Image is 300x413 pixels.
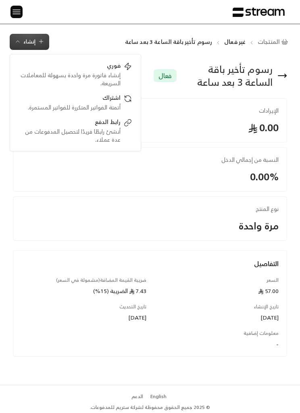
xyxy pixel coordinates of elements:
[19,118,121,128] div: رابط الدفع
[90,404,210,411] div: © 2025 جميع الحقوق محفوظة لشركة ستريم للمدفوعات.
[19,94,121,103] div: اشتراك
[21,314,146,322] div: [DATE]
[125,38,291,46] nav: breadcrumb
[267,276,279,284] span: السعر
[19,71,121,87] div: إنشاء فاتورة مرة واحدة بسهولة للمعاملات السريعة.
[15,58,136,91] a: فوريإنشاء فاتورة مرة واحدة بسهولة للمعاملات السريعة.
[15,115,136,147] a: رابط الدفعأنشئ رابطًا فريدًا لتحصيل المدفوعات من عدة عملاء.
[154,287,279,295] div: 57.00
[21,205,279,213] span: نوع المنتج
[19,103,121,112] div: أتمتة الفواتير المتكررة للفواتير المستمرة.
[19,62,121,71] div: فوري
[10,34,49,50] button: إنشاء
[21,156,279,164] span: النسبة من إجمالي الدخل
[244,329,279,337] span: معلومات إضافية
[239,217,279,234] span: مرة واحدة
[21,121,279,134] span: 0.00
[23,37,35,46] span: إنشاء
[21,107,279,115] span: الإيرادات
[254,258,279,269] span: التفاصيل
[19,128,121,144] div: أنشئ رابطًا فريدًا لتحصيل المدفوعات من عدة عملاء.
[21,340,279,348] div: -
[119,302,146,311] span: تاريخ التحديث
[15,91,136,115] a: اشتراكأتمتة الفواتير المتكررة للفواتير المستمرة.
[158,71,172,81] span: فعال
[258,38,291,46] a: المنتجات
[56,276,146,284] span: ضريبة القيمة المضافة ( مشمولة في السعر )
[181,63,273,89] span: رسوم تأخير باقة الساعة 3 بعد ساعة
[21,170,279,183] span: 0.00 %
[21,287,146,295] div: 7.43 الضريبة (15%)
[233,7,285,17] img: Logo
[254,302,279,311] span: تاريخ الإنشاء
[154,314,279,322] div: [DATE]
[150,393,167,400] div: English
[12,7,21,17] img: menu
[129,390,146,403] a: الدعم
[125,38,212,46] p: رسوم تأخير باقة الساعة 3 بعد ساعة
[224,37,246,47] a: غير فعال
